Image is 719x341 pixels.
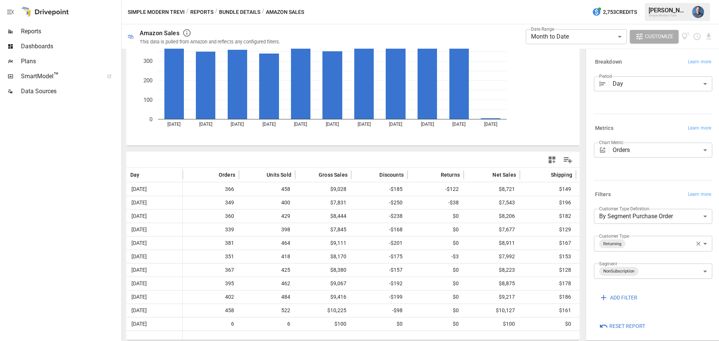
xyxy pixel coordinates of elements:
[21,72,99,81] span: SmartModel
[255,170,266,180] button: Sort
[388,183,404,196] span: -$185
[609,322,645,331] span: Reset Report
[280,264,291,277] span: 425
[595,58,622,66] h6: Breakdown
[688,58,711,66] span: Learn more
[329,196,348,209] span: $7,831
[558,290,572,304] span: $186
[167,122,180,127] text: [DATE]
[329,210,348,223] span: $8,444
[128,7,185,17] button: Simple Modern Trevi
[630,30,679,43] button: Customize
[329,264,348,277] span: $8,380
[688,191,711,198] span: Learn more
[594,209,712,224] div: By Segment Purchase Order
[199,122,212,127] text: [DATE]
[498,196,516,209] span: $7,543
[230,317,235,331] span: 6
[130,304,148,317] span: [DATE]
[599,73,612,79] label: Period
[140,30,179,37] div: Amazon Sales
[391,304,404,317] span: -$98
[329,183,348,196] span: $9,028
[603,7,637,17] span: 2,753 Credits
[452,210,460,223] span: $0
[368,170,379,180] button: Sort
[280,210,291,223] span: 429
[280,196,291,209] span: 400
[224,183,235,196] span: 366
[219,171,235,179] span: Orders
[444,183,460,196] span: -$122
[498,210,516,223] span: $8,206
[186,7,189,17] div: /
[704,32,713,41] button: Download report
[130,196,148,209] span: [DATE]
[280,237,291,250] span: 464
[130,317,148,331] span: [DATE]
[540,170,550,180] button: Sort
[294,122,307,127] text: [DATE]
[388,264,404,277] span: -$157
[595,191,611,199] h6: Filters
[441,171,460,179] span: Returns
[130,277,148,290] span: [DATE]
[329,277,348,290] span: $9,067
[388,210,404,223] span: -$238
[130,264,148,277] span: [DATE]
[613,76,712,91] div: Day
[452,304,460,317] span: $0
[127,11,574,146] svg: A chart.
[329,237,348,250] span: $9,111
[388,223,404,236] span: -$168
[224,290,235,304] span: 402
[286,317,291,331] span: 6
[447,196,460,209] span: -$38
[388,277,404,290] span: -$192
[389,122,402,127] text: [DATE]
[492,171,516,179] span: Net Sales
[54,71,59,80] span: ™
[688,125,711,132] span: Learn more
[558,237,572,250] span: $167
[388,237,404,250] span: -$201
[558,183,572,196] span: $149
[452,122,465,127] text: [DATE]
[379,171,404,179] span: Discounts
[558,210,572,223] span: $182
[329,250,348,263] span: $8,170
[558,196,572,209] span: $196
[307,170,318,180] button: Sort
[599,233,629,239] label: Customer Type
[430,170,440,180] button: Sort
[452,317,460,331] span: $0
[395,317,404,331] span: $0
[452,264,460,277] span: $0
[388,196,404,209] span: -$250
[219,7,260,17] button: Bundle Details
[224,250,235,263] span: 351
[280,183,291,196] span: 458
[280,304,291,317] span: 522
[498,237,516,250] span: $8,911
[215,7,218,17] div: /
[600,240,624,248] span: Returning
[280,223,291,236] span: 398
[130,237,148,250] span: [DATE]
[130,210,148,223] span: [DATE]
[326,122,339,127] text: [DATE]
[21,42,120,51] span: Dashboards
[452,290,460,304] span: $0
[280,290,291,304] span: 484
[498,290,516,304] span: $9,217
[693,32,701,41] button: Schedule report
[498,277,516,290] span: $8,875
[594,291,643,304] button: ADD FILTER
[329,290,348,304] span: $9,416
[450,250,460,263] span: -$3
[558,223,572,236] span: $129
[599,261,617,267] label: Segment
[388,250,404,263] span: -$175
[558,264,572,277] span: $128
